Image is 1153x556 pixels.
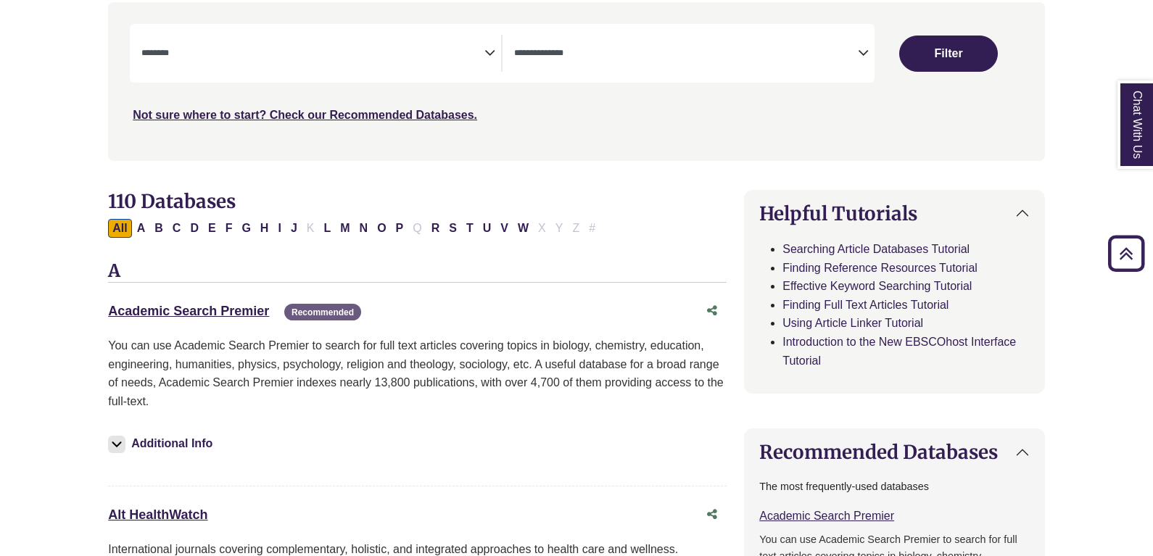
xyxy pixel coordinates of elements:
[237,219,255,238] button: Filter Results G
[1103,244,1149,263] a: Back to Top
[108,221,601,233] div: Alpha-list to filter by first letter of database name
[745,429,1044,475] button: Recommended Databases
[496,219,513,238] button: Filter Results V
[108,507,207,522] a: Alt HealthWatch
[221,219,237,238] button: Filter Results F
[759,510,894,522] a: Academic Search Premier
[108,261,727,283] h3: A
[782,336,1016,367] a: Introduction to the New EBSCOhost Interface Tutorial
[427,219,445,238] button: Filter Results R
[108,304,269,318] a: Academic Search Premier
[108,219,131,238] button: All
[462,219,478,238] button: Filter Results T
[392,219,408,238] button: Filter Results P
[108,2,1045,160] nav: Search filters
[513,219,533,238] button: Filter Results W
[319,219,335,238] button: Filter Results L
[698,297,727,325] button: Share this database
[204,219,220,238] button: Filter Results E
[782,299,949,311] a: Finding Full Text Articles Tutorial
[336,219,354,238] button: Filter Results M
[108,433,217,454] button: Additional Info
[273,219,285,238] button: Filter Results I
[782,280,972,292] a: Effective Keyword Searching Tutorial
[745,191,1044,236] button: Helpful Tutorials
[782,317,923,329] a: Using Article Linker Tutorial
[445,219,461,238] button: Filter Results S
[899,36,998,72] button: Submit for Search Results
[141,49,484,60] textarea: Search
[514,49,857,60] textarea: Search
[782,243,970,255] a: Searching Article Databases Tutorial
[479,219,496,238] button: Filter Results U
[284,304,361,320] span: Recommended
[133,109,477,121] a: Not sure where to start? Check our Recommended Databases.
[759,478,1030,495] p: The most frequently-used databases
[698,501,727,528] button: Share this database
[286,219,302,238] button: Filter Results J
[256,219,273,238] button: Filter Results H
[108,336,727,410] p: You can use Academic Search Premier to search for full text articles covering topics in biology, ...
[168,219,186,238] button: Filter Results C
[355,219,373,238] button: Filter Results N
[133,219,150,238] button: Filter Results A
[150,219,168,238] button: Filter Results B
[782,262,978,274] a: Finding Reference Resources Tutorial
[186,219,203,238] button: Filter Results D
[108,189,236,213] span: 110 Databases
[373,219,390,238] button: Filter Results O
